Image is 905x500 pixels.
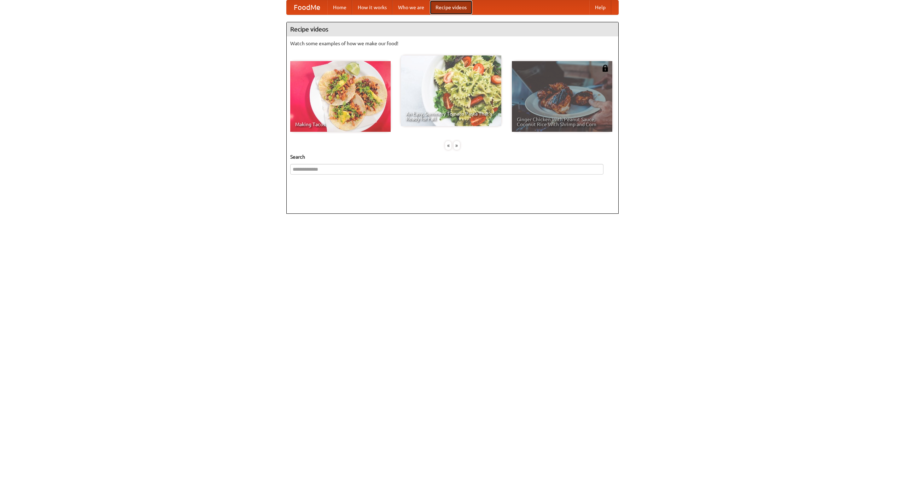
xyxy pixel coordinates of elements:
a: FoodMe [287,0,327,14]
a: An Easy, Summery Tomato Pasta That's Ready for Fall [401,55,501,126]
a: How it works [352,0,392,14]
a: Help [589,0,611,14]
span: An Easy, Summery Tomato Pasta That's Ready for Fall [406,111,496,121]
h4: Recipe videos [287,22,618,36]
div: » [454,141,460,150]
a: Recipe videos [430,0,472,14]
img: 483408.png [602,65,609,72]
span: Making Tacos [295,122,386,127]
a: Who we are [392,0,430,14]
a: Making Tacos [290,61,391,132]
div: « [445,141,451,150]
a: Home [327,0,352,14]
p: Watch some examples of how we make our food! [290,40,615,47]
h5: Search [290,153,615,160]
